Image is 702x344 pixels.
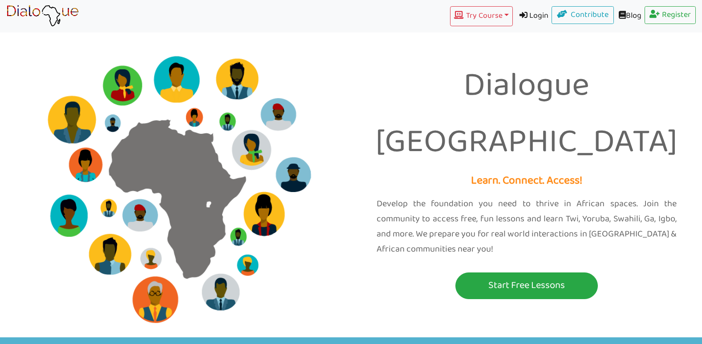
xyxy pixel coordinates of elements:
[552,6,614,24] a: Contribute
[358,172,696,191] p: Learn. Connect. Access!
[458,277,596,294] p: Start Free Lessons
[358,272,696,299] a: Start Free Lessons
[614,6,645,26] a: Blog
[6,5,79,27] img: learn African language platform app
[358,58,696,172] p: Dialogue [GEOGRAPHIC_DATA]
[513,6,552,26] a: Login
[377,196,677,257] p: Develop the foundation you need to thrive in African spaces. Join the community to access free, f...
[455,272,598,299] button: Start Free Lessons
[450,6,512,26] button: Try Course
[645,6,696,24] a: Register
